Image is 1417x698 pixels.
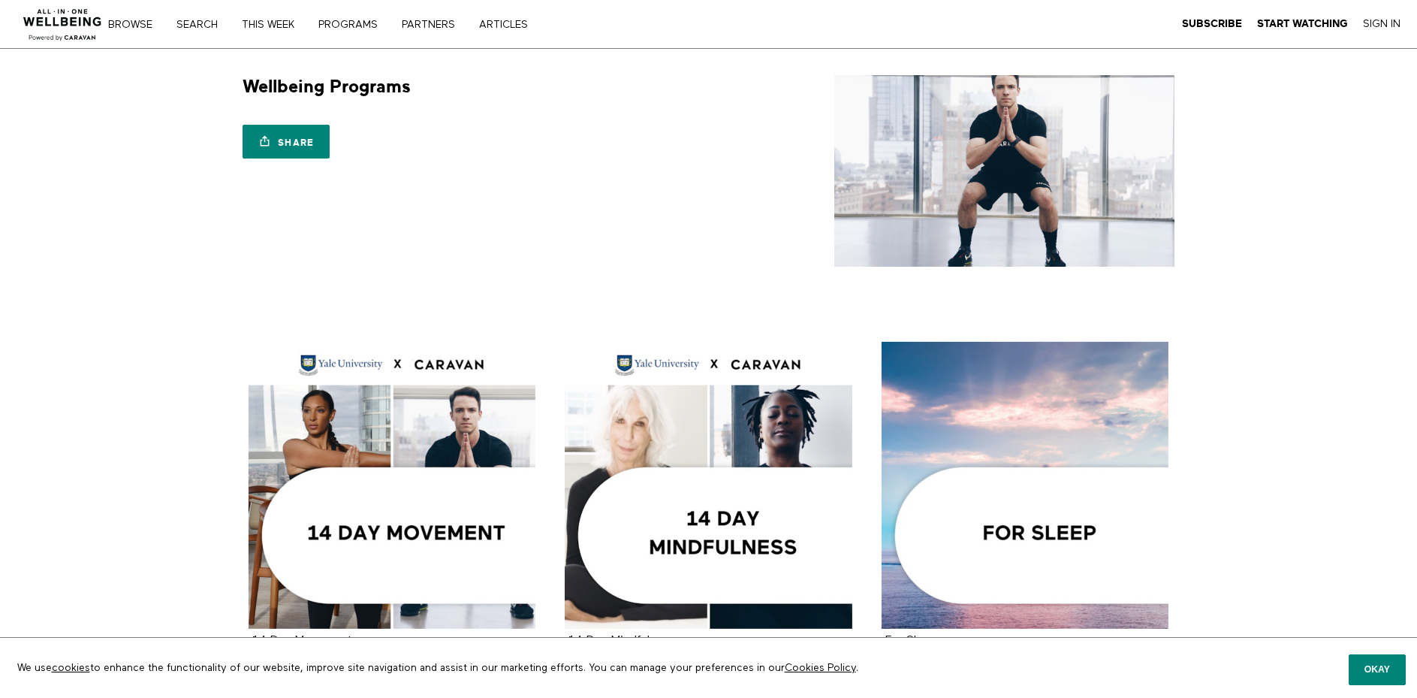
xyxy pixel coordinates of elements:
[103,20,168,30] a: Browse
[885,635,936,646] a: For Sleep
[52,663,90,673] a: cookies
[474,20,544,30] a: ARTICLES
[1257,17,1348,31] a: Start Watching
[249,342,536,630] a: 14 Day Movement
[834,75,1174,267] img: Wellbeing Programs
[119,17,559,32] nav: Primary
[243,75,411,98] h1: Wellbeing Programs
[243,125,330,159] a: Share
[237,20,310,30] a: THIS WEEK
[882,342,1169,630] a: For Sleep
[6,649,1117,687] p: We use to enhance the functionality of our website, improve site navigation and assist in our mar...
[565,342,852,630] a: 14 Day Mindfulness
[1182,17,1242,31] a: Subscribe
[313,20,393,30] a: PROGRAMS
[1349,654,1406,684] button: Okay
[1363,17,1400,31] a: Sign In
[252,635,352,646] a: 14 Day Movement
[1182,18,1242,29] strong: Subscribe
[396,20,471,30] a: PARTNERS
[785,663,856,673] a: Cookies Policy
[568,635,675,646] a: 14 Day Mindfulness
[171,20,234,30] a: Search
[1257,18,1348,29] strong: Start Watching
